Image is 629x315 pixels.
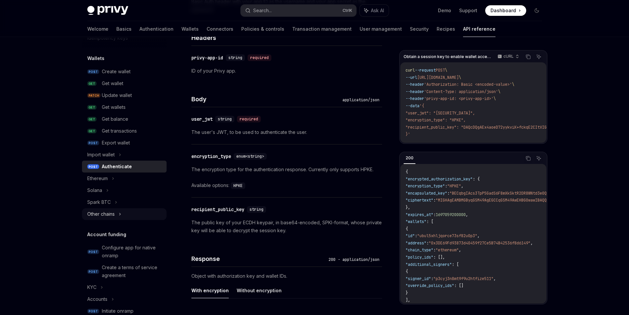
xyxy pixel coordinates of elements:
span: GET [87,117,97,122]
span: 'Content-Type: application/json' [424,89,498,94]
span: "chain_type" [406,247,433,253]
p: ID of your Privy app. [191,67,382,75]
span: \ [445,68,447,73]
span: : [ [426,219,433,224]
span: { [406,169,408,174]
a: Recipes [437,21,455,37]
span: "expires_at" [406,212,433,217]
div: Update wallet [102,91,132,99]
span: --request [415,68,436,73]
div: Import wallet [87,151,115,159]
div: Solana [87,186,102,194]
span: : [433,212,436,217]
span: "ciphertext" [406,198,433,203]
span: "ethereum" [436,247,459,253]
span: { [406,269,408,274]
span: GET [87,105,97,110]
span: GET [87,81,97,86]
span: : [433,198,436,203]
span: } [406,290,408,296]
span: "ubul5xhljqorce73sf82u0p3" [417,233,477,238]
div: recipient_public_key [191,206,244,213]
a: GETGet balance [82,113,167,125]
span: POST [87,309,99,314]
button: Search...CtrlK [241,5,356,16]
span: POST [87,269,99,274]
span: --header [406,82,424,87]
h5: Wallets [87,54,104,62]
button: Ask AI [534,154,543,163]
code: HPKE [231,182,245,189]
span: "signer_id" [406,276,431,281]
span: : [433,247,436,253]
span: --header [406,96,424,101]
span: : [431,276,433,281]
div: Get wallet [102,79,123,87]
span: "encryption_type": "HPKE", [406,117,466,123]
span: : [], [433,255,445,260]
a: Authentication [139,21,174,37]
span: "0x3DE69Fd93873d40459f27Ce5B74B42536f8d6149" [429,240,531,246]
span: 'privy-app-id: <privy-app-id>' [424,96,493,101]
h4: Body [191,95,340,104]
a: POSTAuthenticate [82,161,167,173]
a: Welcome [87,21,108,37]
span: PATCH [87,93,100,98]
div: Spark BTC [87,198,111,206]
button: Copy the contents from the code block [524,154,532,163]
a: Support [459,7,477,14]
span: POST [87,141,99,145]
div: application/json [340,97,382,103]
span: : { [473,176,480,182]
div: Other chains [87,210,115,218]
a: Basics [116,21,132,37]
button: Ask AI [360,5,389,16]
a: POSTExport wallet [82,137,167,149]
a: Policies & controls [241,21,284,37]
a: GETGet wallets [82,101,167,113]
span: POST [87,249,99,254]
div: Export wallet [102,139,130,147]
span: GET [87,129,97,134]
span: "encryption_type" [406,183,445,189]
p: The encryption type for the authentication response. Currently only supports HPKE. [191,166,382,173]
div: Search... [253,7,272,15]
div: KYC [87,283,97,291]
span: \ [493,96,496,101]
span: "override_policy_ids" [406,283,454,288]
div: 200 [404,154,415,162]
div: 200 - application/json [326,256,382,263]
div: encryption_type [191,153,231,160]
span: curl [406,68,415,73]
span: Ask AI [371,7,384,14]
span: ], [406,298,410,303]
span: --header [406,89,424,94]
a: Demo [438,7,451,14]
span: POST [436,68,445,73]
button: cURL [494,51,522,62]
a: Wallets [181,21,199,37]
span: Dashboard [491,7,516,14]
span: string [218,116,232,122]
a: GETGet transactions [82,125,167,137]
span: , [459,247,461,253]
p: Object with authorization key and wallet IDs. [191,272,382,280]
span: , [493,276,496,281]
span: \ [512,82,514,87]
a: Transaction management [292,21,352,37]
div: Available options: [191,181,382,189]
span: : [415,233,417,238]
span: : [447,191,450,196]
span: Obtain a session key to enable wallet access. [404,54,491,59]
span: --data [406,103,419,109]
span: { [406,226,408,232]
span: : [426,240,429,246]
span: POST [87,69,99,74]
span: "user_jwt": "[SECURITY_DATA]", [406,110,475,116]
img: dark logo [87,6,128,15]
span: 1697059200000 [436,212,466,217]
a: POSTConfigure app for native onramp [82,242,167,262]
span: "policy_ids" [406,255,433,260]
span: "p3cyj3n8mt9f9u2htfize511" [433,276,493,281]
div: Get balance [102,115,128,123]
